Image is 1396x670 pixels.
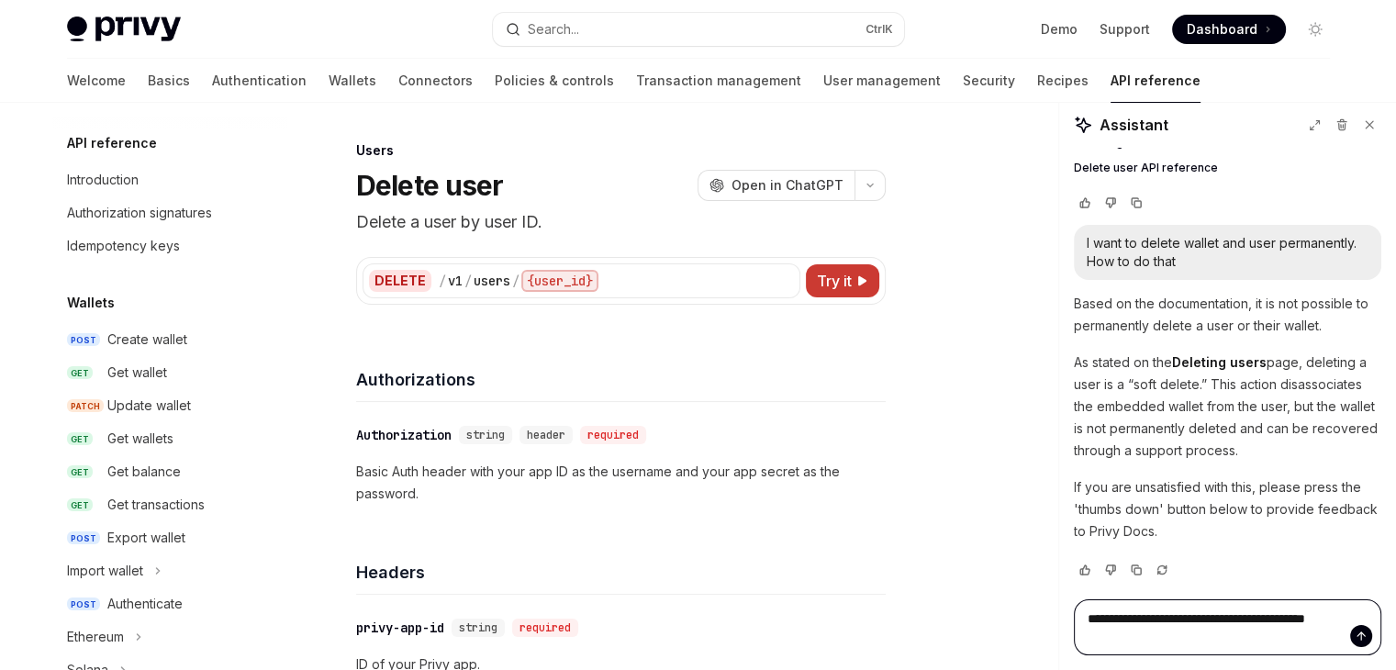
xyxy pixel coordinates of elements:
[52,620,287,653] button: Toggle Ethereum section
[1350,625,1372,647] button: Send message
[67,59,126,103] a: Welcome
[67,626,124,648] div: Ethereum
[67,235,180,257] div: Idempotency keys
[356,141,886,160] div: Users
[521,270,598,292] div: {user_id}
[67,399,104,413] span: PATCH
[1100,194,1122,212] button: Vote that response was not good
[107,527,185,549] div: Export wallet
[148,59,190,103] a: Basics
[107,329,187,351] div: Create wallet
[580,426,646,444] div: required
[448,272,463,290] div: v1
[398,59,473,103] a: Connectors
[1100,20,1150,39] a: Support
[329,59,376,103] a: Wallets
[356,169,504,202] h1: Delete user
[1074,599,1381,656] textarea: Ask a question...
[107,593,183,615] div: Authenticate
[52,229,287,262] a: Idempotency keys
[67,465,93,479] span: GET
[212,59,307,103] a: Authentication
[527,428,565,442] span: header
[356,426,452,444] div: Authorization
[369,270,431,292] div: DELETE
[52,422,287,455] a: GETGet wallets
[67,132,157,154] h5: API reference
[1187,20,1257,39] span: Dashboard
[464,272,472,290] div: /
[1172,15,1286,44] a: Dashboard
[1087,234,1368,271] div: I want to delete wallet and user permanently. How to do that
[1041,20,1078,39] a: Demo
[474,272,510,290] div: users
[107,461,181,483] div: Get balance
[806,264,879,297] button: Try it
[439,272,446,290] div: /
[52,554,287,587] button: Toggle Import wallet section
[512,272,519,290] div: /
[52,389,287,422] a: PATCHUpdate wallet
[1074,476,1381,542] p: If you are unsatisfied with this, please press the 'thumbs down' button below to provide feedback...
[67,17,181,42] img: light logo
[866,22,893,37] span: Ctrl K
[1074,293,1381,337] p: Based on the documentation, it is not possible to permanently delete a user or their wallet.
[732,176,843,195] span: Open in ChatGPT
[67,498,93,512] span: GET
[823,59,941,103] a: User management
[67,560,143,582] div: Import wallet
[1074,161,1381,175] a: Delete user API reference
[67,366,93,380] span: GET
[356,209,886,235] p: Delete a user by user ID.
[1125,194,1147,212] button: Copy chat response
[67,202,212,224] div: Authorization signatures
[466,428,505,442] span: string
[698,170,854,201] button: Open in ChatGPT
[107,362,167,384] div: Get wallet
[52,323,287,356] a: POSTCreate wallet
[1074,561,1096,579] button: Vote that response was good
[52,521,287,554] a: POSTExport wallet
[356,367,886,392] h4: Authorizations
[67,169,139,191] div: Introduction
[817,270,852,292] span: Try it
[1151,561,1173,579] button: Reload last chat
[1100,114,1168,136] span: Assistant
[52,356,287,389] a: GETGet wallet
[963,59,1015,103] a: Security
[1125,561,1147,579] button: Copy chat response
[67,333,100,347] span: POST
[493,13,904,46] button: Open search
[52,163,287,196] a: Introduction
[1074,194,1096,212] button: Vote that response was good
[107,494,205,516] div: Get transactions
[1100,561,1122,579] button: Vote that response was not good
[1301,15,1330,44] button: Toggle dark mode
[1172,354,1267,370] strong: Deleting users
[67,531,100,545] span: POST
[356,560,886,585] h4: Headers
[67,432,93,446] span: GET
[52,455,287,488] a: GETGet balance
[52,488,287,521] a: GETGet transactions
[67,597,100,611] span: POST
[107,395,191,417] div: Update wallet
[1074,352,1381,462] p: As stated on the page, deleting a user is a “soft delete.” This action disassociates the embedded...
[107,428,173,450] div: Get wallets
[528,18,579,40] div: Search...
[1074,161,1218,175] span: Delete user API reference
[495,59,614,103] a: Policies & controls
[67,292,115,314] h5: Wallets
[1037,59,1089,103] a: Recipes
[636,59,801,103] a: Transaction management
[52,587,287,620] a: POSTAuthenticate
[52,196,287,229] a: Authorization signatures
[356,461,886,505] p: Basic Auth header with your app ID as the username and your app secret as the password.
[1111,59,1201,103] a: API reference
